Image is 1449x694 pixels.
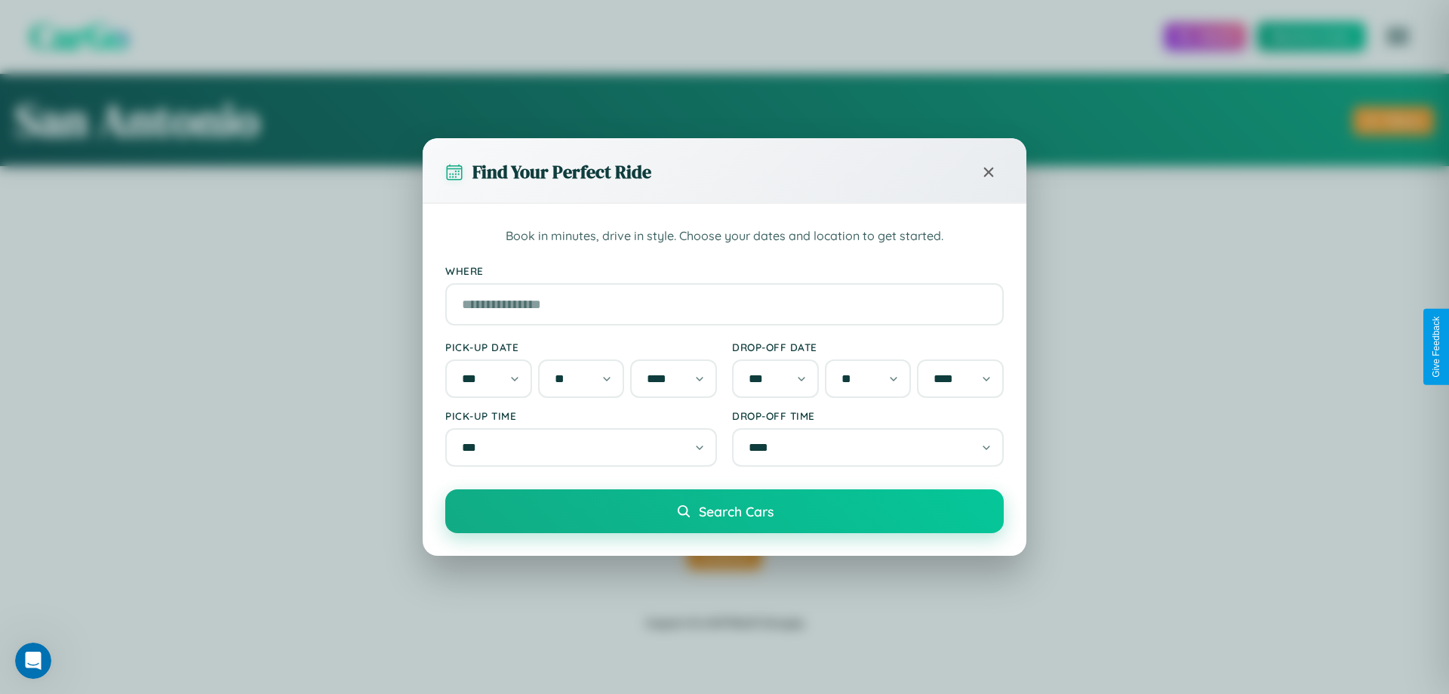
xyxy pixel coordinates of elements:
[445,489,1004,533] button: Search Cars
[445,227,1004,246] p: Book in minutes, drive in style. Choose your dates and location to get started.
[732,341,1004,353] label: Drop-off Date
[699,503,774,520] span: Search Cars
[732,409,1004,422] label: Drop-off Time
[445,341,717,353] label: Pick-up Date
[445,409,717,422] label: Pick-up Time
[445,264,1004,277] label: Where
[472,159,651,184] h3: Find Your Perfect Ride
